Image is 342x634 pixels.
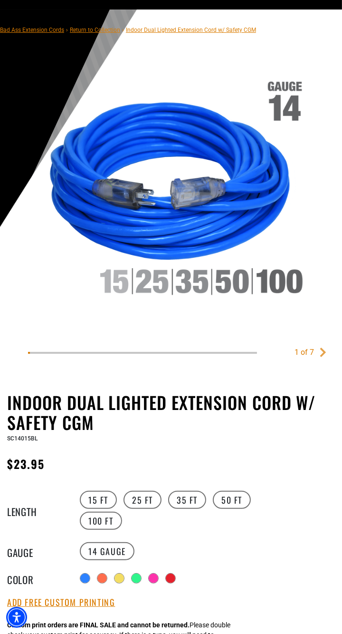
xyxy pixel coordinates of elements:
[80,512,122,530] label: 100 FT
[7,455,45,472] span: $23.95
[7,621,190,629] strong: Custom print orders are FINAL SALE and cannot be returned.
[80,491,117,509] label: 15 FT
[122,27,124,33] span: ›
[7,572,55,585] legend: Color
[7,545,55,557] legend: Gauge
[294,347,314,358] div: 1 of 7
[7,392,335,432] h1: Indoor Dual Lighted Extension Cord w/ Safety CGM
[7,435,38,442] span: SC14015BL
[213,491,251,509] label: 50 FT
[123,491,161,509] label: 25 FT
[168,491,206,509] label: 35 FT
[6,607,27,628] div: Accessibility Menu
[7,504,55,517] legend: Length
[70,27,120,33] a: Return to Collection
[126,27,256,33] span: Indoor Dual Lighted Extension Cord w/ Safety CGM
[7,597,115,608] button: Add Free Custom Printing
[318,348,328,357] a: Next
[66,27,68,33] span: ›
[80,542,134,560] label: 14 Gauge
